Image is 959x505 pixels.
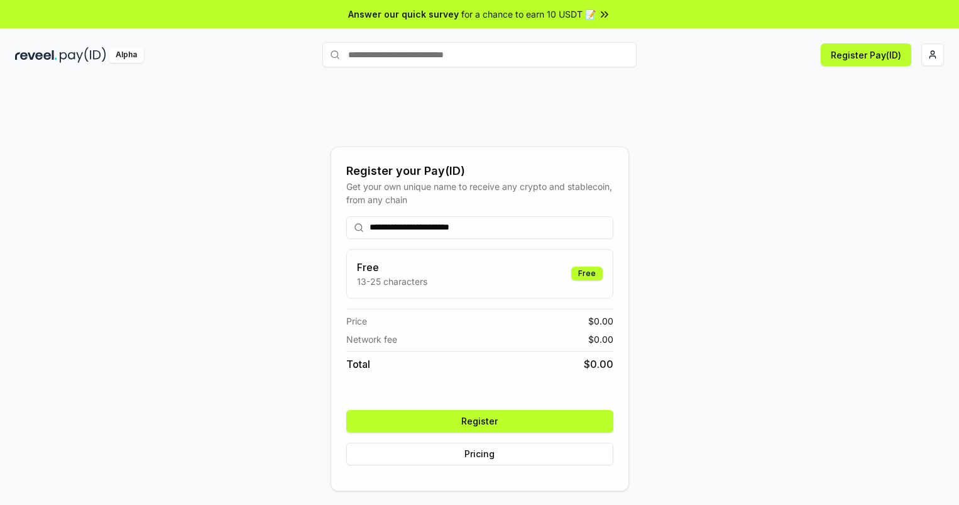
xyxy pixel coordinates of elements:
[346,180,613,206] div: Get your own unique name to receive any crypto and stablecoin, from any chain
[346,314,367,328] span: Price
[346,357,370,372] span: Total
[346,410,613,433] button: Register
[821,43,911,66] button: Register Pay(ID)
[15,47,57,63] img: reveel_dark
[348,8,459,21] span: Answer our quick survey
[571,267,603,280] div: Free
[357,275,427,288] p: 13-25 characters
[584,357,613,372] span: $ 0.00
[60,47,106,63] img: pay_id
[357,260,427,275] h3: Free
[346,443,613,465] button: Pricing
[346,162,613,180] div: Register your Pay(ID)
[588,333,613,346] span: $ 0.00
[461,8,596,21] span: for a chance to earn 10 USDT 📝
[346,333,397,346] span: Network fee
[109,47,144,63] div: Alpha
[588,314,613,328] span: $ 0.00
